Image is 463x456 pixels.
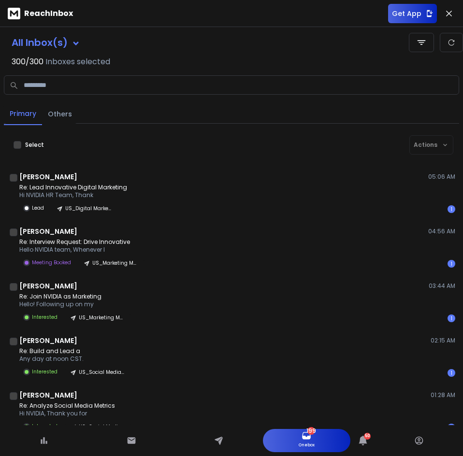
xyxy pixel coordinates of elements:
div: 1 [448,260,455,268]
p: Hello NVIDIA team, Whenever I [19,246,135,254]
div: 1 [448,205,455,213]
p: US_Marketing Manager_2(8/8) [92,259,139,267]
p: 04:56 AM [428,228,455,235]
p: US_Marketing Manager_22(9/8) [79,314,125,321]
p: ReachInbox [24,8,73,19]
p: Onebox [299,441,315,450]
h1: [PERSON_NAME] [19,172,77,182]
h3: Inboxes selected [45,56,110,68]
p: Re: Build and Lead a [19,347,131,355]
span: 50 [364,433,371,440]
p: 03:44 AM [429,282,455,290]
p: Interested [32,313,58,321]
p: US_Social Media Manager_30(8/8) [79,423,125,430]
p: Hello! Following up on my [19,300,131,308]
label: Select [25,141,44,149]
p: 02:15 AM [431,337,455,344]
p: Re: Analyze Social Media Metrics [19,402,131,410]
div: 1 [448,314,455,322]
p: Re: Join NVIDIA as Marketing [19,293,131,300]
span: 300 / 300 [12,56,43,68]
p: Hi NVIDIA, Thank you for [19,410,131,417]
button: Get App [388,4,437,23]
p: US_Digital Marketing Manager_1(10/8) [65,205,112,212]
p: Interested [32,423,58,430]
button: Others [42,103,78,125]
p: Any day at noon CST. [19,355,131,363]
a: 199 [302,431,311,441]
button: All Inbox(s) [4,33,88,52]
p: Re: Lead Innovative Digital Marketing [19,184,127,191]
button: Primary [4,103,42,125]
div: 1 [448,424,455,431]
p: US_Social Media Manager_4(10/8) [79,369,125,376]
h1: [PERSON_NAME] [19,336,77,345]
h1: [PERSON_NAME] [19,390,77,400]
h1: All Inbox(s) [12,38,68,47]
p: 05:06 AM [428,173,455,181]
div: 1 [448,369,455,377]
h1: [PERSON_NAME] [19,227,77,236]
p: 01:28 AM [431,391,455,399]
span: 199 [306,427,316,435]
p: Lead [32,204,44,212]
h1: [PERSON_NAME] [19,281,77,291]
p: Hi NVIDIA HR Team, Thank [19,191,127,199]
p: Interested [32,368,58,375]
p: Meeting Booked [32,259,71,266]
p: Re: Interview Request: Drive Innovative [19,238,135,246]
